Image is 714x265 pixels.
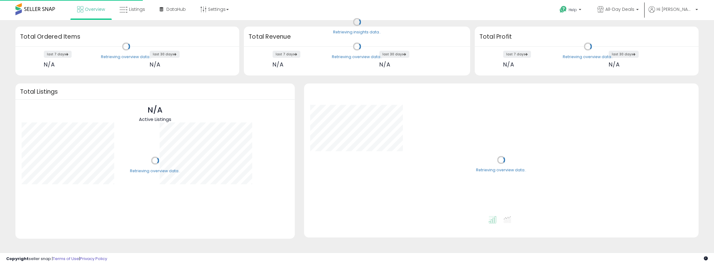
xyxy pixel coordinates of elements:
span: All-Day Deals [605,6,634,12]
span: Hi [PERSON_NAME] [657,6,694,12]
div: Retrieving overview data.. [332,54,382,60]
a: Help [555,1,587,20]
span: DataHub [166,6,186,12]
div: Retrieving overview data.. [563,54,613,60]
span: Overview [85,6,105,12]
a: Privacy Policy [80,256,107,262]
div: Retrieving overview data.. [101,54,151,60]
i: Get Help [559,6,567,13]
div: Retrieving overview data.. [130,168,180,174]
a: Hi [PERSON_NAME] [649,6,698,20]
div: seller snap | | [6,256,107,262]
span: Help [569,7,577,12]
div: Retrieving overview data.. [476,168,526,173]
span: Listings [129,6,145,12]
strong: Copyright [6,256,29,262]
a: Terms of Use [53,256,79,262]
